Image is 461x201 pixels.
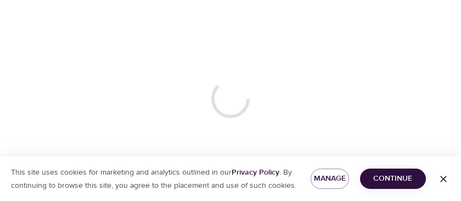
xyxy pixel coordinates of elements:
[232,168,279,177] a: Privacy Policy
[319,172,340,186] span: Manage
[311,169,349,189] button: Manage
[360,169,426,189] button: Continue
[369,172,417,186] span: Continue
